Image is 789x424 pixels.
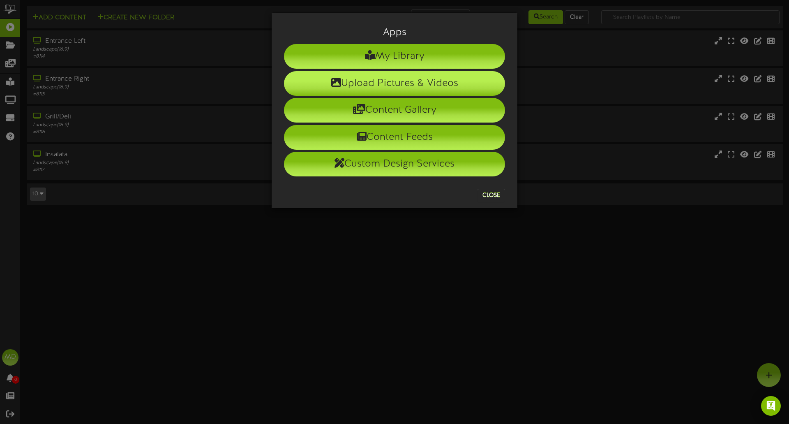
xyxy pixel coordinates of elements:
li: Content Feeds [284,125,505,150]
li: Custom Design Services [284,152,505,176]
li: Upload Pictures & Videos [284,71,505,96]
button: Close [478,189,505,202]
h3: Apps [284,27,505,38]
div: Open Intercom Messenger [761,396,781,416]
li: My Library [284,44,505,69]
li: Content Gallery [284,98,505,123]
